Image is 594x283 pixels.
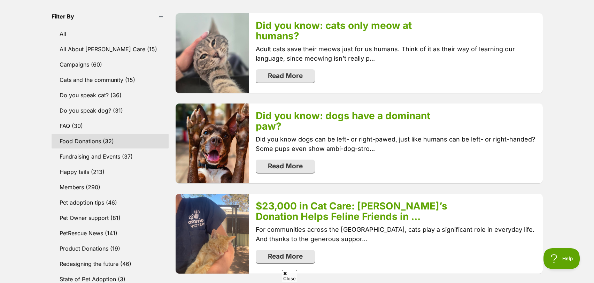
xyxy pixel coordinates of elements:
p: Did you know dogs can be left- or right-pawed, just like humans can be left- or right-handed? Som... [256,135,535,153]
p: Adult cats save their meows just for us humans. Think of it as their way of learning our language... [256,44,535,63]
p: For communities across the [GEOGRAPHIC_DATA], cats play a significant role in everyday life. And ... [256,225,535,244]
a: Do you speak cat? (36) [52,88,169,102]
a: Fundraising and Events (37) [52,149,169,164]
a: Read More [256,69,315,83]
a: Pet Owner support (81) [52,211,169,225]
a: All About [PERSON_NAME] Care (15) [52,42,169,56]
img: b7f1q05gbflwmh9dxilc.jpg [176,13,249,93]
a: Did you know: cats only meow at humans? [256,20,412,42]
a: All [52,26,169,41]
a: Cats and the community (15) [52,72,169,87]
a: Product Donations (19) [52,241,169,256]
a: Food Donations (32) [52,134,169,148]
a: PetRescue News (141) [52,226,169,240]
a: $23,000 in Cat Care: [PERSON_NAME]’s Donation Helps Feline Friends in ... [256,200,447,222]
a: Read More [256,250,315,263]
a: FAQ (30) [52,118,169,133]
a: Members (290) [52,180,169,194]
span: Close [282,270,297,282]
header: Filter By [52,13,169,20]
a: Campaigns (60) [52,57,169,72]
a: Did you know: dogs have a dominant paw? [256,110,430,132]
a: Pet adoption tips (46) [52,195,169,210]
img: lxeqlgkdqoqxifhh7ahn.jpg [176,104,249,183]
a: Redesigning the future (46) [52,257,169,271]
img: fun4b4sjzbiwpca5q7ym.jpg [176,194,249,274]
a: Do you speak dog? (31) [52,103,169,118]
a: Read More [256,160,315,173]
iframe: Help Scout Beacon - Open [543,248,580,269]
a: Happy tails (213) [52,165,169,179]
